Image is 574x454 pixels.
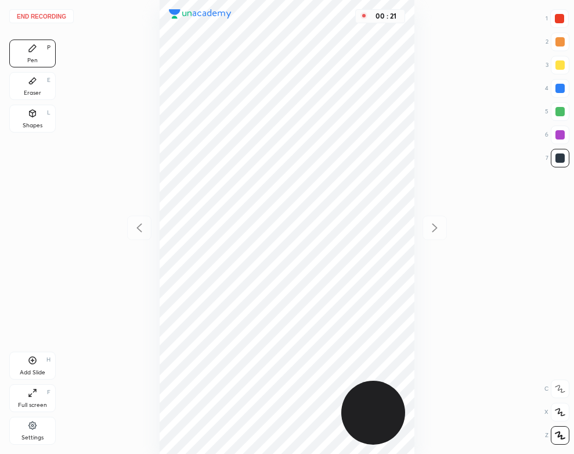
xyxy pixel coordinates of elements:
div: P [47,45,50,51]
div: 00 : 21 [372,12,400,20]
div: 4 [545,79,569,98]
div: 7 [546,149,569,167]
div: L [47,110,50,116]
div: E [47,77,50,83]
div: Shapes [23,123,42,128]
div: 1 [546,9,569,28]
div: 2 [546,33,569,51]
div: 3 [546,56,569,74]
div: Add Slide [20,370,45,376]
div: Settings [21,435,44,441]
div: Full screen [18,402,47,408]
div: 6 [545,126,569,144]
div: Pen [27,58,38,63]
div: F [47,389,50,395]
div: H [46,357,50,363]
div: Eraser [24,90,41,96]
img: logo.38c385cc.svg [169,9,232,19]
div: X [544,403,569,421]
div: Z [545,426,569,445]
button: End recording [9,9,74,23]
div: C [544,380,569,398]
div: 5 [545,102,569,121]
